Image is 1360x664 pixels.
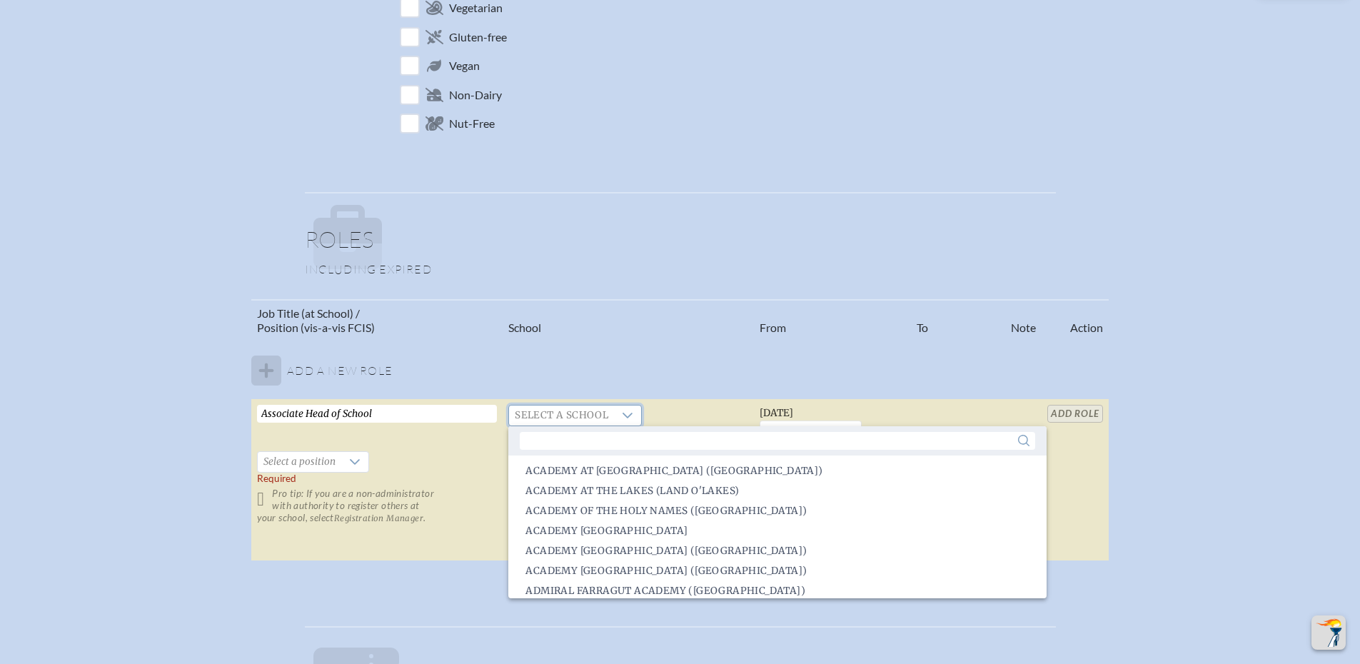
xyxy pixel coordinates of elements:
th: Job Title (at School) / Position (vis-a-vis FCIS) [251,300,503,341]
li: Academy of the Holy Names (Tampa) [508,501,1046,521]
span: Gluten-free [449,30,507,44]
span: Vegetarian [449,1,503,15]
th: School [503,300,754,341]
span: Required [257,473,296,484]
span: Academy of the Holy Names ([GEOGRAPHIC_DATA]) [525,504,807,518]
span: Registration Manager [334,513,423,523]
span: Select a school [509,406,614,426]
p: Pro tip: If you are a non-administrator with authority to register others at your school, select . [257,488,497,524]
li: Academy Prep Center of Lakeland [508,521,1046,541]
img: To the top [1314,618,1343,647]
li: Academy Prep Center of Tampa (Tampa) [508,561,1046,581]
span: Non-Dairy [449,88,502,102]
span: Admiral Farragut Academy ([GEOGRAPHIC_DATA]) [525,584,805,598]
span: Vegan [449,59,480,73]
button: Scroll Top [1311,615,1346,650]
th: Action [1042,300,1108,341]
span: Select a position [258,452,341,472]
th: To [911,300,1006,341]
span: Academy at the Lakes (Land O'Lakes) [525,484,739,498]
li: Academy at the Lakes (Land O'Lakes) [508,481,1046,501]
span: Nut-Free [449,116,495,131]
span: Academy [GEOGRAPHIC_DATA] ([GEOGRAPHIC_DATA]) [525,544,807,558]
input: Job Title, eg, Science Teacher, 5th Grade [257,405,497,423]
li: Academy at Ocean Reef (Key Largo) [508,461,1046,481]
th: Note [1005,300,1042,341]
span: Academy at [GEOGRAPHIC_DATA] ([GEOGRAPHIC_DATA]) [525,464,822,478]
h1: Roles [305,228,1056,262]
th: From [754,300,910,341]
span: Academy [GEOGRAPHIC_DATA] [525,524,687,538]
li: Academy Prep Center of St. Petersburg (St. Petersburg) [508,541,1046,561]
p: Including expired [305,262,1056,276]
span: [DATE] [760,407,793,419]
li: Admiral Farragut Academy (St. Petersburg) [508,581,1046,601]
span: Academy [GEOGRAPHIC_DATA] ([GEOGRAPHIC_DATA]) [525,564,807,578]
